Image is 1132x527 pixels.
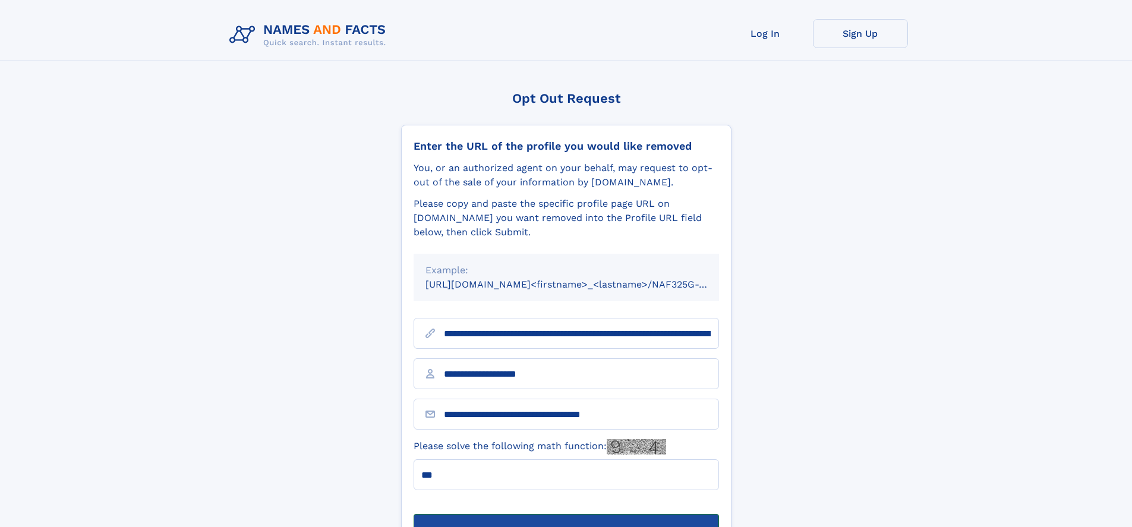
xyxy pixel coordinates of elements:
[718,19,813,48] a: Log In
[414,197,719,239] div: Please copy and paste the specific profile page URL on [DOMAIN_NAME] you want removed into the Pr...
[425,279,742,290] small: [URL][DOMAIN_NAME]<firstname>_<lastname>/NAF325G-xxxxxxxx
[414,439,666,455] label: Please solve the following math function:
[813,19,908,48] a: Sign Up
[414,161,719,190] div: You, or an authorized agent on your behalf, may request to opt-out of the sale of your informatio...
[401,91,731,106] div: Opt Out Request
[225,19,396,51] img: Logo Names and Facts
[414,140,719,153] div: Enter the URL of the profile you would like removed
[425,263,707,277] div: Example:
